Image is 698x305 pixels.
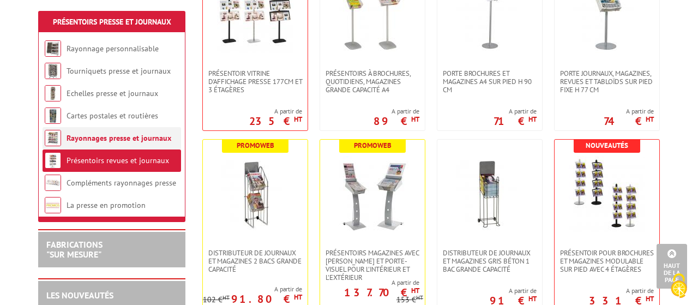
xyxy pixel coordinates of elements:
[46,290,113,301] a: LES NOUVEAUTÉS
[67,66,171,76] a: Tourniquets presse et journaux
[45,130,61,146] img: Rayonnages presse et journaux
[443,249,537,273] span: DISTRIBUTEUR DE JOURNAUX ET MAGAZINES GRIS Béton 1 BAC GRANDE CAPACITÉ
[326,249,419,282] span: Présentoirs Magazines avec [PERSON_NAME] et porte-visuel pour l'intérieur et l'extérieur
[437,69,542,94] a: Porte brochures et magazines A4 sur pied H 90 cm
[589,297,654,304] p: 331 €
[208,69,302,94] span: Présentoir vitrine d'affichage presse 177cm et 3 étagères
[231,296,302,302] p: 91.80 €
[67,88,158,98] a: Echelles presse et journaux
[237,141,274,150] b: Promoweb
[67,156,169,165] a: Présentoirs revues et journaux
[217,156,293,232] img: Distributeur de journaux et magazines 2 bacs grande capacité
[53,17,171,27] a: Présentoirs Presse et Journaux
[67,111,158,121] a: Cartes postales et routières
[203,249,308,273] a: Distributeur de journaux et magazines 2 bacs grande capacité
[67,133,171,143] a: Rayonnages presse et journaux
[45,152,61,169] img: Présentoirs revues et journaux
[334,156,411,232] img: Présentoirs Magazines avec capot et porte-visuel pour l'intérieur et l'extérieur
[452,156,528,232] img: DISTRIBUTEUR DE JOURNAUX ET MAGAZINES GRIS Béton 1 BAC GRANDE CAPACITÉ
[222,294,230,301] sup: HT
[45,175,61,191] img: Compléments rayonnages presse
[326,69,419,94] span: Présentoirs à brochures, quotidiens, magazines grande capacité A4
[646,294,654,303] sup: HT
[45,63,61,79] img: Tourniquets presse et journaux
[665,272,693,300] img: Cookies (fenêtre modale)
[604,107,654,116] span: A partir de
[374,118,419,124] p: 89 €
[589,286,654,295] span: A partir de
[67,200,146,210] a: La presse en promotion
[490,297,537,304] p: 91 €
[320,69,425,94] a: Présentoirs à brochures, quotidiens, magazines grande capacité A4
[490,286,537,295] span: A partir de
[555,249,659,273] a: présentoir pour brochures et magazines modulable sur pied avec 4 étagères
[249,107,302,116] span: A partir de
[443,69,537,94] span: Porte brochures et magazines A4 sur pied H 90 cm
[528,115,537,124] sup: HT
[494,107,537,116] span: A partir de
[203,285,302,294] span: A partir de
[45,40,61,57] img: Rayonnage personnalisable
[560,69,654,94] span: Porte Journaux, Magazines, Revues et Tabloïds sur pied fixe H 77 cm
[411,115,419,124] sup: HT
[354,141,392,150] b: Promoweb
[203,69,308,94] a: Présentoir vitrine d'affichage presse 177cm et 3 étagères
[411,286,419,295] sup: HT
[494,118,537,124] p: 71 €
[46,239,103,260] a: FABRICATIONS"Sur Mesure"
[660,268,698,305] button: Cookies (fenêtre modale)
[416,294,423,301] sup: HT
[569,156,645,232] img: présentoir pour brochures et magazines modulable sur pied avec 4 étagères
[374,107,419,116] span: A partir de
[320,278,419,287] span: A partir de
[657,244,687,289] a: Haut de la page
[560,249,654,273] span: présentoir pour brochures et magazines modulable sur pied avec 4 étagères
[208,249,302,273] span: Distributeur de journaux et magazines 2 bacs grande capacité
[249,118,302,124] p: 235 €
[67,44,159,53] a: Rayonnage personnalisable
[344,289,419,296] p: 137.70 €
[646,115,654,124] sup: HT
[67,178,176,188] a: Compléments rayonnages presse
[45,85,61,101] img: Echelles presse et journaux
[437,249,542,273] a: DISTRIBUTEUR DE JOURNAUX ET MAGAZINES GRIS Béton 1 BAC GRANDE CAPACITÉ
[555,69,659,94] a: Porte Journaux, Magazines, Revues et Tabloïds sur pied fixe H 77 cm
[396,296,423,304] p: 153 €
[45,107,61,124] img: Cartes postales et routières
[604,118,654,124] p: 74 €
[203,296,230,304] p: 102 €
[528,294,537,303] sup: HT
[586,141,628,150] b: Nouveautés
[294,115,302,124] sup: HT
[320,249,425,282] a: Présentoirs Magazines avec [PERSON_NAME] et porte-visuel pour l'intérieur et l'extérieur
[45,197,61,213] img: La presse en promotion
[294,292,302,302] sup: HT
